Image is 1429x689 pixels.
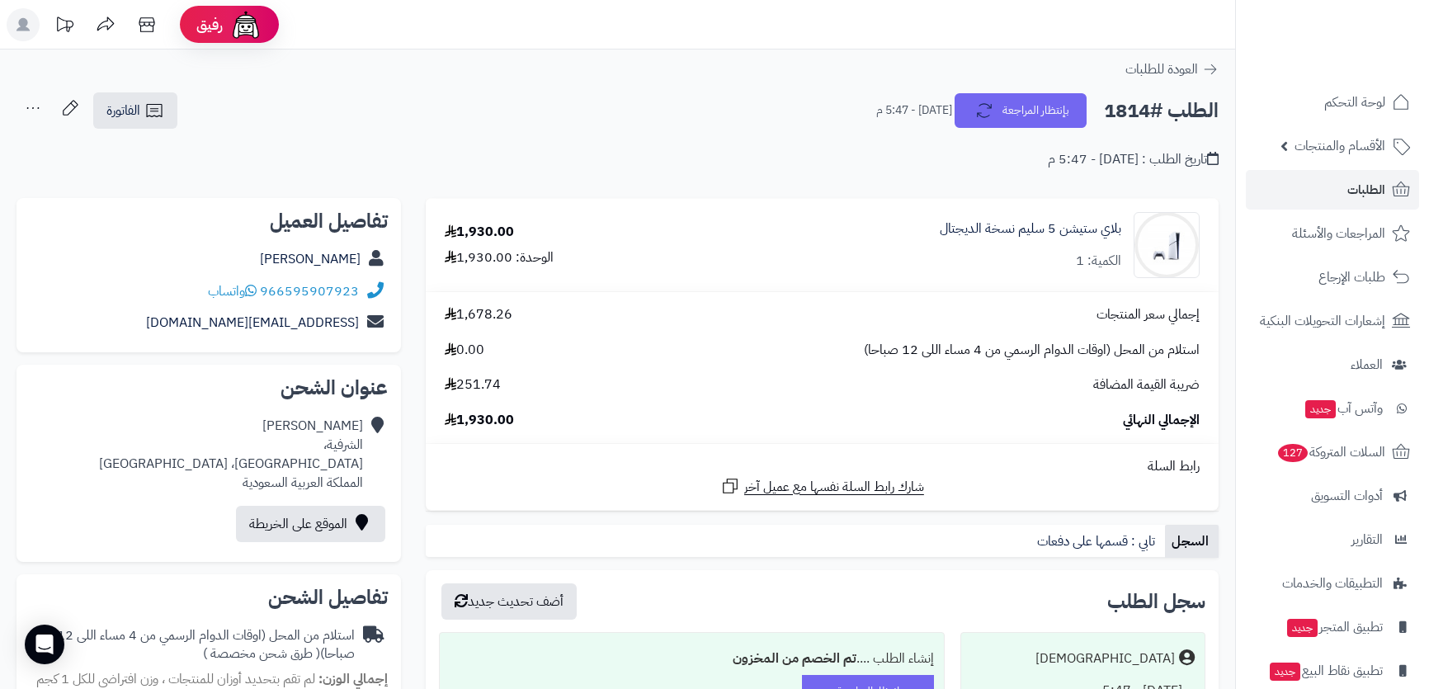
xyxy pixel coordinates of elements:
[1260,309,1385,333] span: إشعارات التحويلات البنكية
[1246,607,1419,647] a: تطبيق المتجرجديد
[441,583,577,620] button: أضف تحديث جديد
[208,281,257,301] a: واتساب
[1276,441,1385,464] span: السلات المتروكة
[30,378,388,398] h2: عنوان الشحن
[1246,214,1419,253] a: المراجعات والأسئلة
[260,249,361,269] a: [PERSON_NAME]
[106,101,140,120] span: الفاتورة
[44,8,85,45] a: تحديثات المنصة
[940,219,1121,238] a: بلاي ستيشن 5 سليم نسخة الديجتال
[733,649,856,668] b: تم الخصم من المخزون
[1305,400,1336,418] span: جديد
[1107,592,1205,611] h3: سجل الطلب
[1246,170,1419,210] a: الطلبات
[1246,520,1419,559] a: التقارير
[1318,266,1385,289] span: طلبات الإرجاع
[720,476,924,497] a: شارك رابط السلة نفسها مع عميل آخر
[1035,649,1175,668] div: [DEMOGRAPHIC_DATA]
[1270,663,1300,681] span: جديد
[1285,616,1383,639] span: تطبيق المتجر
[876,102,952,119] small: [DATE] - 5:47 م
[236,506,385,542] a: الموقع على الخريطة
[1246,476,1419,516] a: أدوات التسويق
[1311,484,1383,507] span: أدوات التسويق
[1246,301,1419,341] a: إشعارات التحويلات البنكية
[1104,94,1219,128] h2: الطلب #1814
[1125,59,1198,79] span: العودة للطلبات
[1246,345,1419,385] a: العملاء
[445,341,484,360] span: 0.00
[445,411,514,430] span: 1,930.00
[1246,564,1419,603] a: التطبيقات والخدمات
[30,211,388,231] h2: تفاصيل العميل
[1246,257,1419,297] a: طلبات الإرجاع
[1351,528,1383,551] span: التقارير
[744,478,924,497] span: شارك رابط السلة نفسها مع عميل آخر
[25,625,64,664] div: Open Intercom Messenger
[1277,443,1309,463] span: 127
[864,341,1200,360] span: استلام من المحل (اوقات الدوام الرسمي من 4 مساء اللى 12 صباحا)
[1076,252,1121,271] div: الكمية: 1
[1304,397,1383,420] span: وآتس آب
[1123,411,1200,430] span: الإجمالي النهائي
[1268,659,1383,682] span: تطبيق نقاط البيع
[1282,572,1383,595] span: التطبيقات والخدمات
[1097,305,1200,324] span: إجمالي سعر المنتجات
[432,457,1212,476] div: رابط السلة
[1351,353,1383,376] span: العملاء
[1347,178,1385,201] span: الطلبات
[1093,375,1200,394] span: ضريبة القيمة المضافة
[30,626,355,664] div: استلام من المحل (اوقات الدوام الرسمي من 4 مساء اللى 12 صباحا)
[30,588,388,607] h2: تفاصيل الشحن
[1165,525,1219,558] a: السجل
[203,644,320,663] span: ( طرق شحن مخصصة )
[955,93,1087,128] button: بإنتظار المراجعة
[1246,83,1419,122] a: لوحة التحكم
[445,223,514,242] div: 1,930.00
[1125,59,1219,79] a: العودة للطلبات
[1048,150,1219,169] div: تاريخ الطلب : [DATE] - 5:47 م
[93,92,177,129] a: الفاتورة
[445,248,554,267] div: الوحدة: 1,930.00
[146,313,359,333] a: [EMAIL_ADDRESS][DOMAIN_NAME]
[318,669,388,689] strong: إجمالي الوزن:
[1246,432,1419,472] a: السلات المتروكة127
[1287,619,1318,637] span: جديد
[450,643,934,675] div: إنشاء الطلب ....
[445,375,501,394] span: 251.74
[1295,134,1385,158] span: الأقسام والمنتجات
[260,281,359,301] a: 966595907923
[1134,212,1199,278] img: 1703944086-51fM0CKG+HL._SL1500_-90x90.jpg
[196,15,223,35] span: رفيق
[445,305,512,324] span: 1,678.26
[1030,525,1165,558] a: تابي : قسمها على دفعات
[1324,91,1385,114] span: لوحة التحكم
[1317,12,1413,47] img: logo-2.png
[1292,222,1385,245] span: المراجعات والأسئلة
[99,417,363,492] div: [PERSON_NAME] الشرفية، [GEOGRAPHIC_DATA]، [GEOGRAPHIC_DATA] المملكة العربية السعودية
[1246,389,1419,428] a: وآتس آبجديد
[36,669,315,689] span: لم تقم بتحديد أوزان للمنتجات ، وزن افتراضي للكل 1 كجم
[229,8,262,41] img: ai-face.png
